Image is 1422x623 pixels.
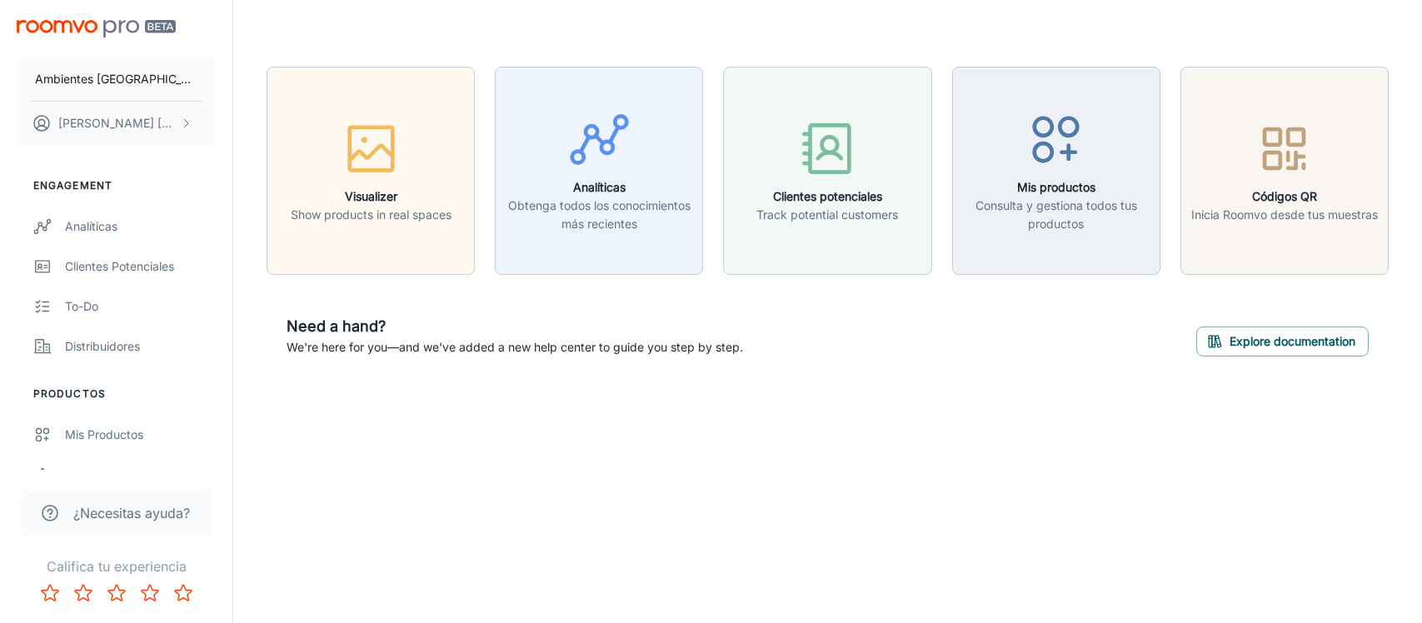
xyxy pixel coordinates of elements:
[17,57,216,101] button: Ambientes [GEOGRAPHIC_DATA]
[495,161,703,177] a: AnalíticasObtenga todos los conocimientos más recientes
[1196,326,1369,356] button: Explore documentation
[963,197,1150,233] p: Consulta y gestiona todos tus productos
[65,297,216,316] div: To-do
[723,67,931,275] button: Clientes potencialesTrack potential customers
[1196,332,1369,349] a: Explore documentation
[65,257,216,276] div: Clientes potenciales
[65,337,216,356] div: Distribuidores
[267,67,475,275] button: VisualizerShow products in real spaces
[495,67,703,275] button: AnalíticasObtenga todos los conocimientos más recientes
[1191,187,1378,206] h6: Códigos QR
[291,206,452,224] p: Show products in real spaces
[1180,67,1389,275] button: Códigos QRInicia Roomvo desde tus muestras
[952,161,1160,177] a: Mis productosConsulta y gestiona todos tus productos
[506,178,692,197] h6: Analíticas
[58,114,176,132] p: [PERSON_NAME] [PERSON_NAME]
[756,206,898,224] p: Track potential customers
[17,102,216,145] button: [PERSON_NAME] [PERSON_NAME]
[952,67,1160,275] button: Mis productosConsulta y gestiona todos tus productos
[17,20,176,37] img: Roomvo PRO Beta
[756,187,898,206] h6: Clientes potenciales
[1180,161,1389,177] a: Códigos QRInicia Roomvo desde tus muestras
[65,217,216,236] div: Analíticas
[723,161,931,177] a: Clientes potencialesTrack potential customers
[506,197,692,233] p: Obtenga todos los conocimientos más recientes
[287,338,743,356] p: We're here for you—and we've added a new help center to guide you step by step.
[65,426,216,444] div: Mis productos
[35,70,197,88] p: Ambientes [GEOGRAPHIC_DATA]
[963,178,1150,197] h6: Mis productos
[287,315,743,338] h6: Need a hand?
[1191,206,1378,224] p: Inicia Roomvo desde tus muestras
[291,187,452,206] h6: Visualizer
